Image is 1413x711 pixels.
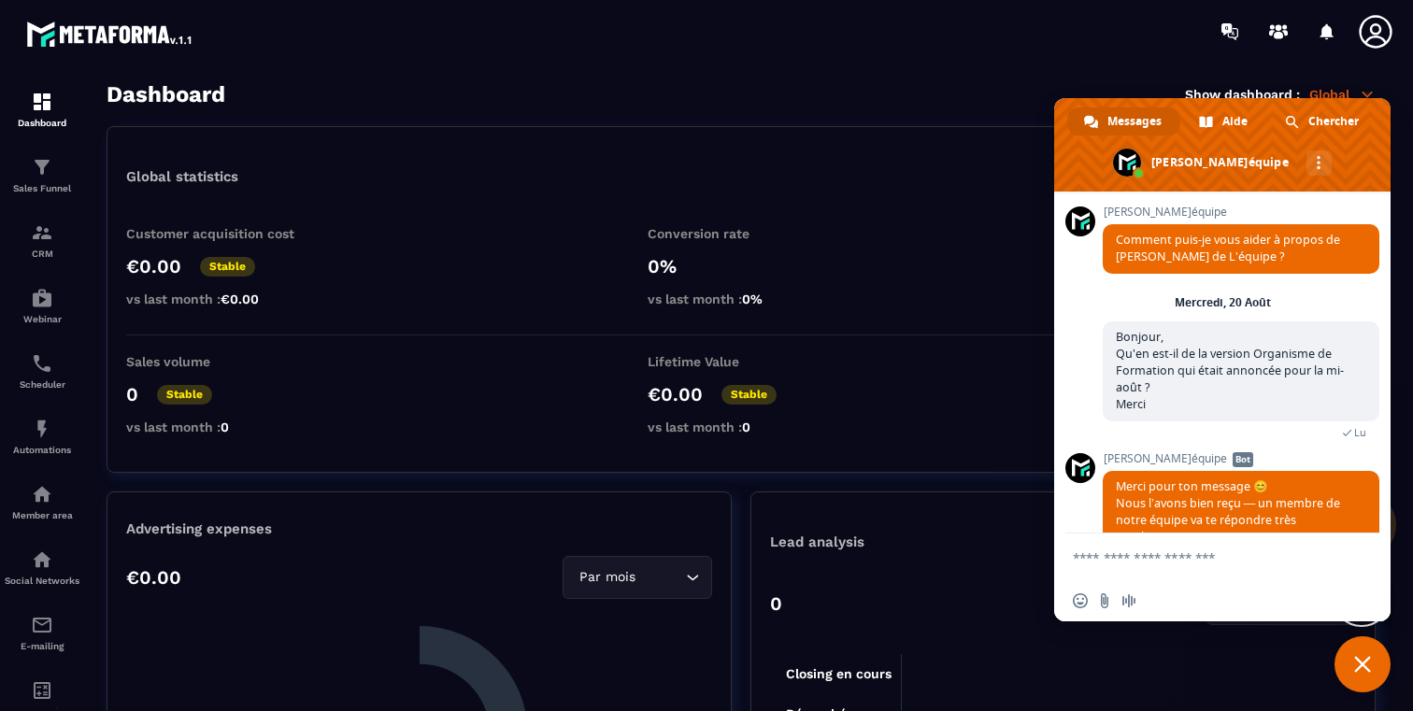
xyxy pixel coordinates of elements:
img: automations [31,483,53,505]
p: Lifetime Value [648,354,835,369]
span: 0 [221,419,229,434]
p: Social Networks [5,576,79,586]
p: Stable [721,385,777,405]
span: Comment puis-je vous aider à propos de [PERSON_NAME] de L'équipe ? [1116,232,1340,264]
h3: Dashboard [107,81,225,107]
tspan: Closing en cours [786,666,892,682]
img: social-network [31,548,53,571]
a: automationsautomationsAutomations [5,404,79,469]
p: Global statistics [126,168,238,185]
p: Conversion rate [648,226,835,241]
a: Messages [1067,107,1180,135]
p: Webinar [5,314,79,324]
p: 0 [126,383,138,405]
span: Insérer un emoji [1073,593,1088,608]
a: social-networksocial-networkSocial Networks [5,534,79,600]
p: 0% [648,255,835,277]
p: Stable [200,257,255,277]
img: scheduler [31,352,53,375]
span: Aide [1222,107,1248,135]
img: accountant [31,679,53,702]
p: Advertising expenses [126,520,712,537]
textarea: Entrez votre message... [1073,533,1334,580]
span: [PERSON_NAME]équipe [1103,452,1379,465]
img: email [31,614,53,636]
p: Stable [157,385,212,405]
img: formation [31,156,53,178]
span: Bonjour, Qu'en est-il de la version Organisme de Formation qui était annoncée pour la mi-août ? M... [1116,329,1344,412]
a: formationformationSales Funnel [5,142,79,207]
span: Bot [1233,452,1253,467]
span: Lu [1354,426,1366,439]
p: €0.00 [648,383,703,405]
img: logo [26,17,194,50]
a: Fermer le chat [1334,636,1391,692]
p: 0 [770,592,782,615]
p: vs last month : [126,292,313,306]
p: Member area [5,510,79,520]
p: vs last month : [648,292,835,306]
a: Aide [1182,107,1266,135]
a: emailemailE-mailing [5,600,79,665]
p: Sales Funnel [5,183,79,193]
p: Scheduler [5,379,79,390]
p: Lead analysis [770,533,1063,550]
span: Message audio [1121,593,1136,608]
p: €0.00 [126,566,181,589]
span: 0 [742,419,750,434]
a: schedulerschedulerScheduler [5,338,79,404]
span: Chercher [1308,107,1359,135]
span: Envoyer un fichier [1097,593,1112,608]
span: Par mois [575,567,639,588]
span: Merci pour ton message 😊 Nous l’avons bien reçu — un membre de notre équipe va te répondre très p... [1116,478,1354,629]
a: automationsautomationsMember area [5,469,79,534]
p: vs last month : [648,419,835,434]
img: formation [31,91,53,113]
div: Search for option [563,556,712,599]
input: Search for option [639,567,681,588]
p: vs last month : [126,419,313,434]
img: automations [31,287,53,309]
span: Messages [1107,107,1162,135]
p: Global [1309,86,1376,103]
a: automationsautomationsWebinar [5,273,79,338]
a: formationformationDashboard [5,77,79,142]
a: Chercher [1268,107,1377,135]
img: formation [31,221,53,244]
p: CRM [5,249,79,259]
p: E-mailing [5,641,79,651]
p: Sales volume [126,354,313,369]
img: automations [31,418,53,440]
p: Automations [5,445,79,455]
span: €0.00 [221,292,259,306]
span: [PERSON_NAME]équipe [1103,206,1379,219]
a: formationformationCRM [5,207,79,273]
p: Show dashboard : [1185,87,1300,102]
div: Mercredi, 20 Août [1175,297,1271,308]
p: Dashboard [5,118,79,128]
span: 0% [742,292,763,306]
p: €0.00 [126,255,181,277]
p: Customer acquisition cost [126,226,313,241]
